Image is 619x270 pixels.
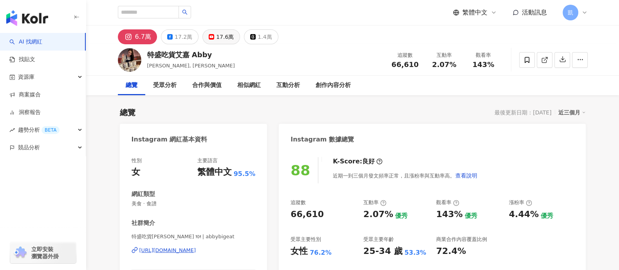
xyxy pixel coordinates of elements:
[126,81,137,90] div: 總覽
[9,56,35,63] a: 找貼文
[9,127,15,133] span: rise
[258,31,272,42] div: 1.4萬
[118,29,157,44] button: 6.7萬
[465,212,477,220] div: 優秀
[139,247,196,254] div: [URL][DOMAIN_NAME]
[202,29,240,44] button: 17.6萬
[9,91,41,99] a: 商案媒合
[568,8,573,17] span: 凱
[541,212,553,220] div: 優秀
[120,107,135,118] div: 總覽
[436,245,466,257] div: 72.4%
[18,68,34,86] span: 資源庫
[316,81,351,90] div: 創作內容分析
[216,31,234,42] div: 17.6萬
[509,208,539,221] div: 4.44%
[390,51,420,59] div: 追蹤數
[291,245,308,257] div: 女性
[132,190,155,198] div: 網紅類型
[404,248,426,257] div: 53.3%
[455,168,478,183] button: 查看說明
[522,9,547,16] span: 活動訊息
[6,10,48,26] img: logo
[436,236,487,243] div: 商業合作內容覆蓋比例
[363,236,394,243] div: 受眾主要年齡
[392,60,419,69] span: 66,610
[291,199,306,206] div: 追蹤數
[10,242,76,263] a: chrome extension立即安裝 瀏覽器外掛
[18,121,60,139] span: 趨勢分析
[363,208,393,221] div: 2.07%
[509,199,532,206] div: 漲粉率
[462,8,487,17] span: 繁體中文
[147,50,235,60] div: 特盛吃貨艾嘉 Abby
[192,81,222,90] div: 合作與價值
[197,166,232,178] div: 繁體中文
[473,61,494,69] span: 143%
[197,157,218,164] div: 主要語言
[18,139,40,156] span: 競品分析
[362,157,375,166] div: 良好
[153,81,177,90] div: 受眾分析
[430,51,459,59] div: 互動率
[276,81,300,90] div: 互動分析
[469,51,498,59] div: 觀看率
[395,212,408,220] div: 優秀
[333,157,383,166] div: K-Score :
[42,126,60,134] div: BETA
[9,38,42,46] a: searchAI 找網紅
[244,29,278,44] button: 1.4萬
[310,248,332,257] div: 76.2%
[175,31,192,42] div: 17.2萬
[132,233,256,240] span: 特盛吃貨[PERSON_NAME] 🍽 | abbybigeat
[237,81,261,90] div: 相似網紅
[132,247,256,254] a: [URL][DOMAIN_NAME]
[234,170,256,178] span: 95.5%
[291,208,324,221] div: 66,610
[291,135,354,144] div: Instagram 數據總覽
[132,157,142,164] div: 性別
[363,199,386,206] div: 互動率
[333,168,478,183] div: 近期一到三個月發文頻率正常，且漲粉率與互動率高。
[363,245,402,257] div: 25-34 歲
[135,31,151,42] div: 6.7萬
[31,246,59,260] span: 立即安裝 瀏覽器外掛
[13,246,28,259] img: chrome extension
[432,61,456,69] span: 2.07%
[118,48,141,72] img: KOL Avatar
[9,109,41,116] a: 洞察報告
[455,172,477,179] span: 查看說明
[161,29,199,44] button: 17.2萬
[132,135,208,144] div: Instagram 網紅基本資料
[436,199,459,206] div: 觀看率
[291,236,321,243] div: 受眾主要性別
[182,9,188,15] span: search
[558,107,586,118] div: 近三個月
[132,200,256,207] span: 美食 · 食譜
[291,162,310,178] div: 88
[494,109,551,116] div: 最後更新日期：[DATE]
[147,63,235,69] span: [PERSON_NAME], [PERSON_NAME]
[132,219,155,227] div: 社群簡介
[132,166,140,178] div: 女
[436,208,463,221] div: 143%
